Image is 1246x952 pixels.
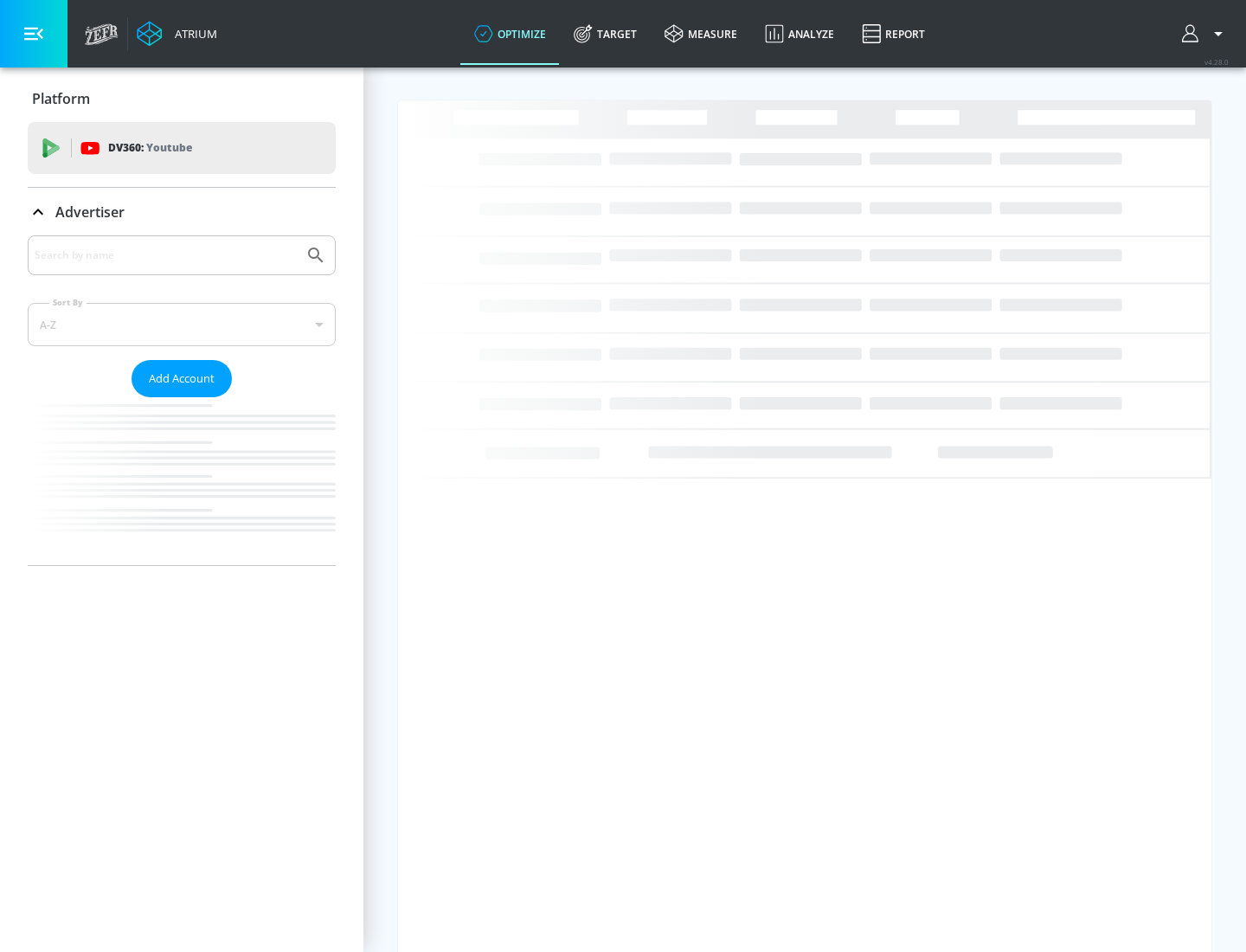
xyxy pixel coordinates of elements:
[49,297,87,308] label: Sort By
[651,3,751,65] a: measure
[35,244,297,267] input: Search by name
[132,360,232,397] button: Add Account
[28,74,336,123] div: Platform
[149,369,215,389] span: Add Account
[28,235,336,565] div: Advertiser
[1204,57,1229,67] span: v 4.28.0
[55,203,125,222] p: Advertiser
[32,89,90,108] p: Platform
[137,21,217,47] a: Atrium
[460,3,560,65] a: optimize
[28,303,336,346] div: A-Z
[168,26,217,42] div: Atrium
[28,122,336,174] div: DV360: Youtube
[146,138,192,157] p: Youtube
[848,3,939,65] a: Report
[28,397,336,565] nav: list of Advertiser
[560,3,651,65] a: Target
[28,188,336,236] div: Advertiser
[751,3,848,65] a: Analyze
[108,138,192,158] p: DV360:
